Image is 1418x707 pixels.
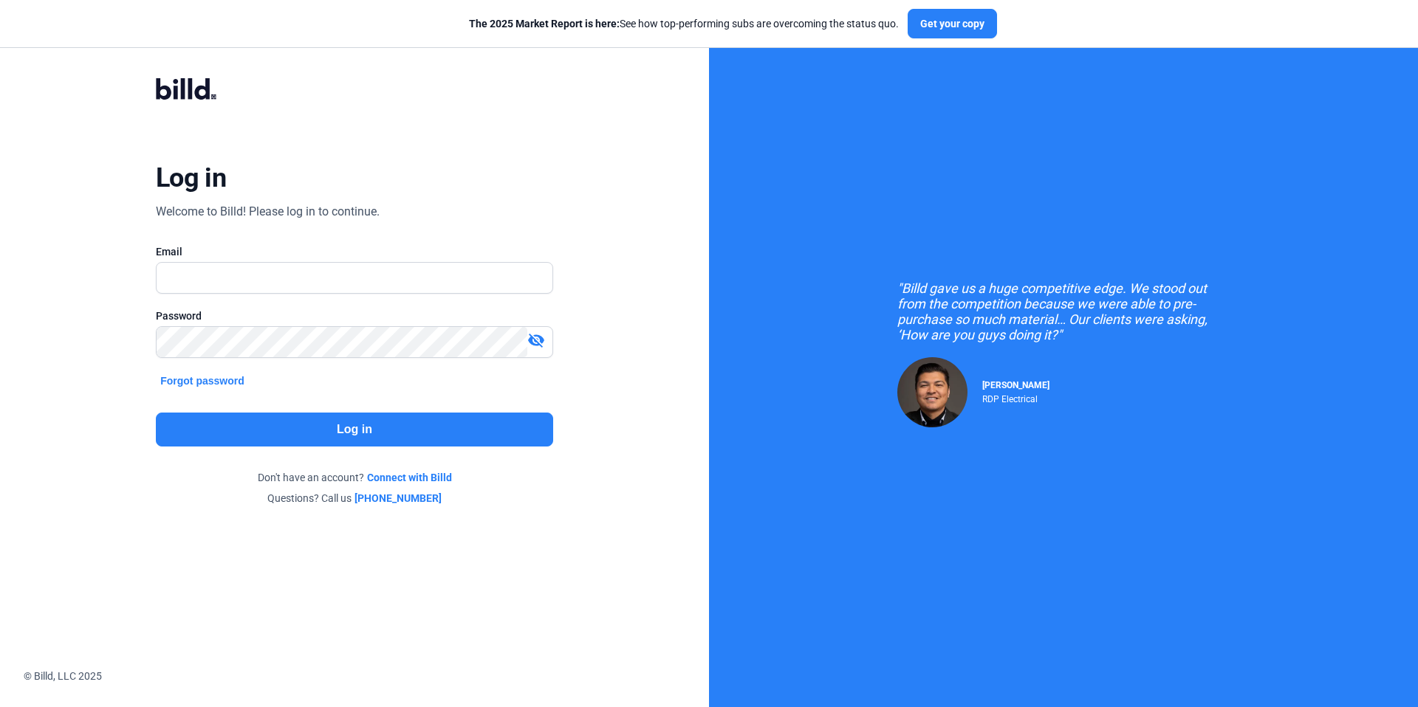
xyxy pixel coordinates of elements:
div: "Billd gave us a huge competitive edge. We stood out from the competition because we were able to... [897,280,1230,342]
div: Questions? Call us [156,491,553,506]
div: See how top-performing subs are overcoming the status quo. [469,16,899,31]
div: Log in [156,162,226,194]
a: Connect with Billd [367,470,452,485]
img: Raul Pacheco [897,357,967,427]
mat-icon: visibility_off [527,331,545,349]
button: Log in [156,413,553,446]
div: Email [156,244,553,259]
a: [PHONE_NUMBER] [354,491,442,506]
div: RDP Electrical [982,390,1049,404]
div: Password [156,308,553,323]
span: The 2025 Market Report is here: [469,18,620,30]
span: [PERSON_NAME] [982,380,1049,390]
button: Get your copy [908,9,997,38]
div: Don't have an account? [156,470,553,485]
button: Forgot password [156,373,249,389]
div: Welcome to Billd! Please log in to continue. [156,203,380,221]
